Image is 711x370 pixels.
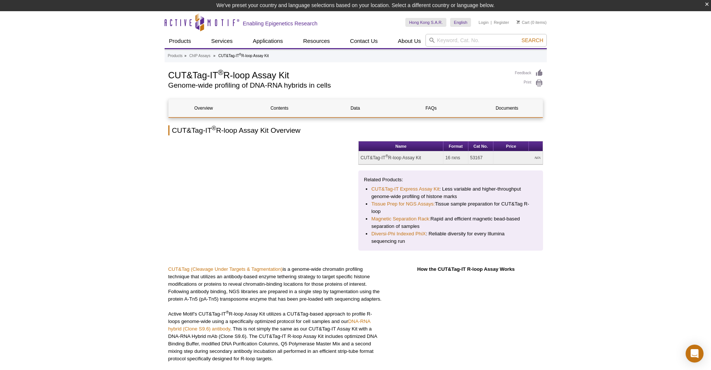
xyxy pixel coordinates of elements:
[425,34,547,47] input: Keyword, Cat. No.
[472,99,542,117] a: Documents
[371,200,435,208] a: Tissue Prep for NGS Assays:
[168,69,508,80] h1: CUT&Tag-IT R-loop Assay Kit
[359,141,443,151] th: Name
[218,54,269,58] li: CUT&Tag-IT R-loop Assay Kit
[346,34,382,48] a: Contact Us
[450,18,471,27] a: English
[515,69,543,77] a: Feedback
[468,151,494,164] td: 53167
[299,34,334,48] a: Resources
[493,151,542,164] td: N/A
[168,266,384,303] p: is a genome-wide chromatin profiling technique that utilizes an antibody-based enzyme tethering s...
[519,37,545,44] button: Search
[468,141,494,151] th: Cat No.
[517,20,530,25] a: Cart
[189,53,211,59] a: ChIP Assays
[521,37,543,43] span: Search
[517,18,547,27] li: (0 items)
[371,215,430,223] a: Magnetic Separation Rack:
[494,20,509,25] a: Register
[243,20,318,27] h2: Enabling Epigenetics Research
[386,154,388,158] sup: ®
[359,151,443,164] td: CUT&Tag-IT R-loop Assay Kit
[478,20,489,25] a: Login
[244,99,315,117] a: Contents
[371,185,530,200] li: : Less variable and higher-throughput genome-wide profiling of histone marks
[405,18,446,27] a: Hong Kong S.A.R.
[393,34,425,48] a: About Us
[320,99,390,117] a: Data
[371,230,530,245] li: : Reliable diversity for every Illumina sequencing run
[168,125,543,135] h2: CUT&Tag-IT R-loop Assay Kit Overview
[443,151,468,164] td: 16 rxns
[371,215,530,230] li: Rapid and efficient magnetic bead-based separation of samples
[491,18,492,27] li: |
[371,200,530,215] li: Tissue sample preparation for CUT&Tag R-loop
[686,345,704,363] div: Open Intercom Messenger
[168,310,384,363] p: Active Motif’s CUT&Tag-IT R-loop Assay Kit utilizes a CUT&Tag-based approach to profile R-loops g...
[169,99,239,117] a: Overview
[226,310,229,314] sup: ®
[364,176,537,184] p: Related Products:
[371,230,426,238] a: Diversi-Phi Indexed PhiX
[239,53,241,56] sup: ®
[184,54,187,58] li: »
[165,34,196,48] a: Products
[517,20,520,24] img: Your Cart
[417,266,515,272] strong: How the CUT&Tag-IT R-loop Assay Works
[212,125,216,131] sup: ®
[168,53,183,59] a: Products
[213,54,216,58] li: »
[515,79,543,87] a: Print
[371,185,439,193] a: CUT&Tag-IT Express Assay Kit
[396,99,466,117] a: FAQs
[443,141,468,151] th: Format
[248,34,287,48] a: Applications
[218,68,224,76] sup: ®
[493,141,529,151] th: Price
[207,34,237,48] a: Services
[168,266,283,272] a: CUT&Tag (Cleavage Under Targets & Tagmentation)
[168,82,508,89] h2: Genome-wide profiling of DNA-RNA hybrids in cells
